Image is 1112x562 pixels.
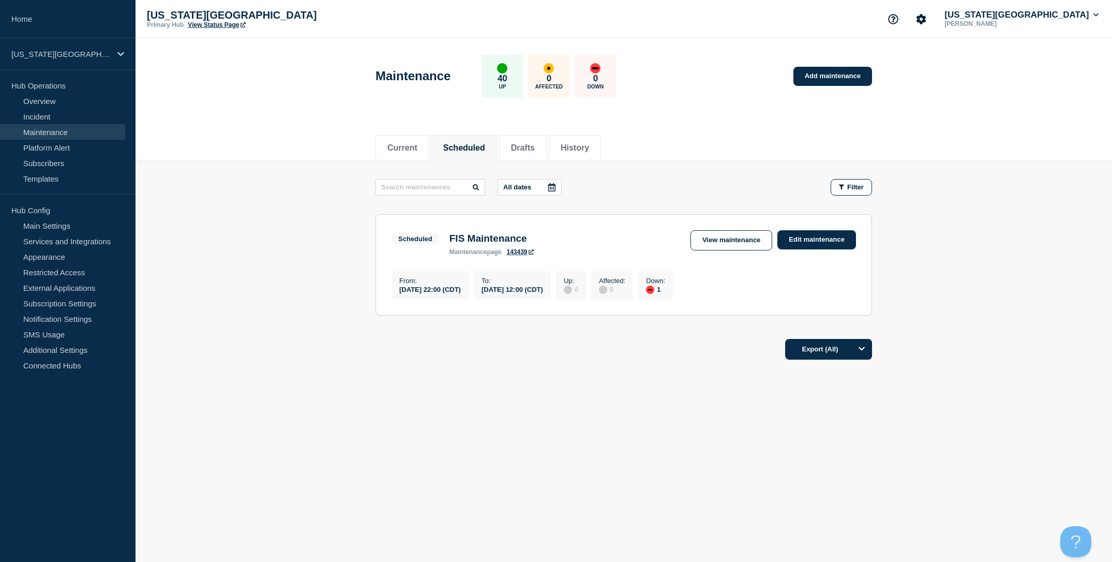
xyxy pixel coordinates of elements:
[646,285,665,294] div: 1
[1060,526,1091,557] iframe: Help Scout Beacon - Open
[942,10,1101,20] button: [US_STATE][GEOGRAPHIC_DATA]
[11,50,111,58] p: [US_STATE][GEOGRAPHIC_DATA]
[503,183,531,191] p: All dates
[511,143,535,153] button: Drafts
[785,339,872,360] button: Export (All)
[482,285,543,293] div: [DATE] 12:00 (CDT)
[593,73,598,84] p: 0
[147,9,354,21] p: [US_STATE][GEOGRAPHIC_DATA]
[588,84,604,90] p: Down
[547,73,551,84] p: 0
[561,143,589,153] button: History
[793,67,872,86] a: Add maintenance
[564,277,578,285] p: Up :
[443,143,485,153] button: Scheduled
[375,69,450,83] h1: Maintenance
[690,230,772,250] a: View maintenance
[449,248,487,256] span: maintenance
[499,84,506,90] p: Up
[599,277,625,285] p: Affected :
[851,339,872,360] button: Options
[449,248,502,256] p: page
[599,285,625,294] div: 0
[188,21,245,28] a: View Status Page
[147,21,184,28] p: Primary Hub
[449,233,534,244] h3: FIS Maintenance
[942,20,1050,27] p: [PERSON_NAME]
[564,285,578,294] div: 0
[564,286,572,294] div: disabled
[482,277,543,285] p: To :
[497,63,507,73] div: up
[599,286,607,294] div: disabled
[535,84,563,90] p: Affected
[646,286,654,294] div: down
[590,63,600,73] div: down
[399,285,461,293] div: [DATE] 22:00 (CDT)
[387,143,417,153] button: Current
[506,248,533,256] a: 143439
[398,235,432,243] div: Scheduled
[646,277,665,285] p: Down :
[399,277,461,285] p: From :
[847,183,864,191] span: Filter
[831,179,872,196] button: Filter
[777,230,856,249] a: Edit maintenance
[882,8,904,30] button: Support
[498,73,507,84] p: 40
[910,8,932,30] button: Account settings
[498,179,562,196] button: All dates
[375,179,485,196] input: Search maintenances
[544,63,554,73] div: affected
